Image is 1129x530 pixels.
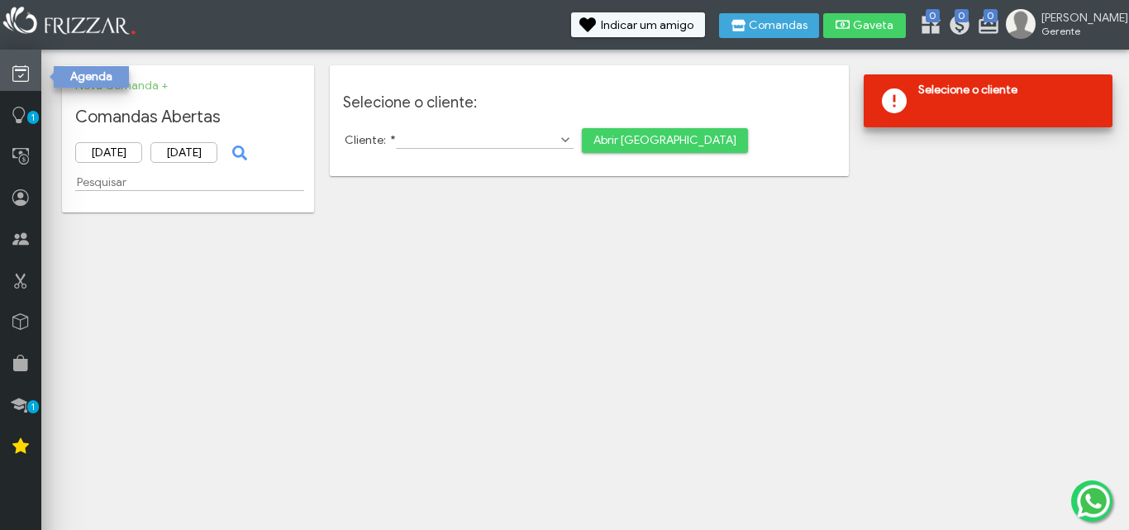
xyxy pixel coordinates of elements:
[1074,481,1113,521] img: whatsapp.png
[150,142,217,163] input: Data Final
[918,83,1100,103] span: Selecione o cliente
[719,13,819,38] button: Comandas
[1041,11,1116,25] span: [PERSON_NAME]
[237,141,239,165] span: ui-button
[1006,9,1121,42] a: [PERSON_NAME] Gerente
[27,400,39,413] span: 1
[926,9,940,22] span: 0
[948,13,965,40] a: 0
[343,93,836,112] h3: Selecione o cliente:
[823,13,906,38] button: Gaveta
[27,111,39,124] span: 1
[75,174,304,191] input: Pesquisar
[75,107,301,127] h2: Comandas Abertas
[919,13,936,40] a: 0
[226,141,250,165] button: ui-button
[345,133,397,147] label: Cliente:
[571,12,705,37] button: Indicar um amigo
[557,131,574,148] button: Show Options
[54,66,129,88] div: Agenda
[749,20,807,31] span: Comandas
[977,13,993,40] a: 0
[593,128,736,153] span: Abrir [GEOGRAPHIC_DATA]
[984,9,998,22] span: 0
[1041,25,1116,37] span: Gerente
[853,20,894,31] span: Gaveta
[582,128,748,153] button: Abrir [GEOGRAPHIC_DATA]
[601,20,693,31] span: Indicar um amigo
[955,9,969,22] span: 0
